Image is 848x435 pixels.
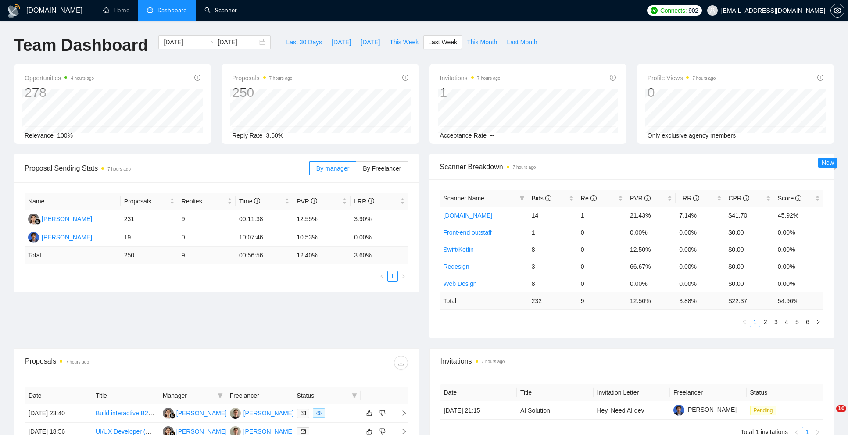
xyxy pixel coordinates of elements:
[28,214,39,225] img: KK
[676,207,725,224] td: 7.14%
[401,274,406,279] span: right
[590,195,597,201] span: info-circle
[778,195,801,202] span: Score
[377,271,387,282] button: left
[163,391,214,400] span: Manager
[428,37,457,47] span: Last Week
[176,408,227,418] div: [PERSON_NAME]
[648,84,716,101] div: 0
[482,359,505,364] time: 7 hours ago
[750,406,780,414] a: Pending
[230,409,294,416] a: MR[PERSON_NAME]
[477,76,501,81] time: 7 hours ago
[350,389,359,402] span: filter
[676,224,725,241] td: 0.00%
[440,401,517,420] td: [DATE] 21:15
[157,7,187,14] span: Dashboard
[444,229,492,236] a: Front-end outstaff
[817,75,823,81] span: info-circle
[830,7,844,14] a: setting
[577,207,626,224] td: 1
[239,198,260,205] span: Time
[387,271,398,282] li: 1
[815,430,820,435] span: right
[528,275,577,292] td: 8
[230,408,241,419] img: MR
[440,292,528,309] td: Total
[178,228,236,247] td: 0
[813,317,823,327] li: Next Page
[316,410,322,416] span: eye
[121,228,178,247] td: 19
[743,195,749,201] span: info-circle
[96,410,255,417] a: Build interactive B2B dashboard in [GEOGRAPHIC_DATA]
[670,384,747,401] th: Freelancer
[577,224,626,241] td: 0
[281,35,327,49] button: Last 30 Days
[297,198,317,205] span: PVR
[385,35,423,49] button: This Week
[236,247,293,264] td: 00:56:56
[25,84,94,101] div: 278
[28,215,92,222] a: KK[PERSON_NAME]
[121,210,178,228] td: 231
[361,37,380,47] span: [DATE]
[42,214,92,224] div: [PERSON_NAME]
[42,232,92,242] div: [PERSON_NAME]
[813,317,823,327] button: right
[528,241,577,258] td: 8
[490,132,494,139] span: --
[693,195,699,201] span: info-circle
[692,76,716,81] time: 7 hours ago
[794,430,799,435] span: left
[822,159,834,166] span: New
[725,292,774,309] td: $ 22.37
[266,132,284,139] span: 3.60%
[440,384,517,401] th: Date
[178,193,236,210] th: Replies
[377,408,388,418] button: dislike
[394,410,407,416] span: right
[760,317,771,327] li: 2
[818,405,839,426] iframe: Intercom live chat
[725,224,774,241] td: $0.00
[57,132,73,139] span: 100%
[25,404,92,423] td: [DATE] 23:40
[626,224,676,241] td: 0.00%
[679,195,699,202] span: LRR
[379,428,386,435] span: dislike
[92,387,159,404] th: Title
[462,35,502,49] button: This Month
[517,384,594,401] th: Title
[316,165,349,172] span: By manager
[440,161,824,172] span: Scanner Breakdown
[774,275,823,292] td: 0.00%
[802,317,813,327] li: 6
[771,317,781,327] a: 3
[725,207,774,224] td: $41.70
[351,210,408,228] td: 3.90%
[293,228,351,247] td: 10.53%
[725,258,774,275] td: $0.00
[394,428,407,435] span: right
[781,317,792,327] li: 4
[528,258,577,275] td: 3
[673,405,684,416] img: c1hXM9bnB2RvzThLaBMv-EFriFBFov-fS4vrx8gLApOf6YtN3vHWnOixsiKQyUVnJ4
[626,241,676,258] td: 12.50%
[676,258,725,275] td: 0.00%
[644,195,651,201] span: info-circle
[66,360,89,364] time: 7 hours ago
[545,195,551,201] span: info-circle
[377,271,387,282] li: Previous Page
[577,241,626,258] td: 0
[243,408,294,418] div: [PERSON_NAME]
[163,408,174,419] img: KK
[630,195,651,202] span: PVR
[236,210,293,228] td: 00:11:38
[164,37,204,47] input: Start date
[25,73,94,83] span: Opportunities
[444,195,484,202] span: Scanner Name
[739,317,750,327] button: left
[444,280,477,287] a: Web Design
[729,195,749,202] span: CPR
